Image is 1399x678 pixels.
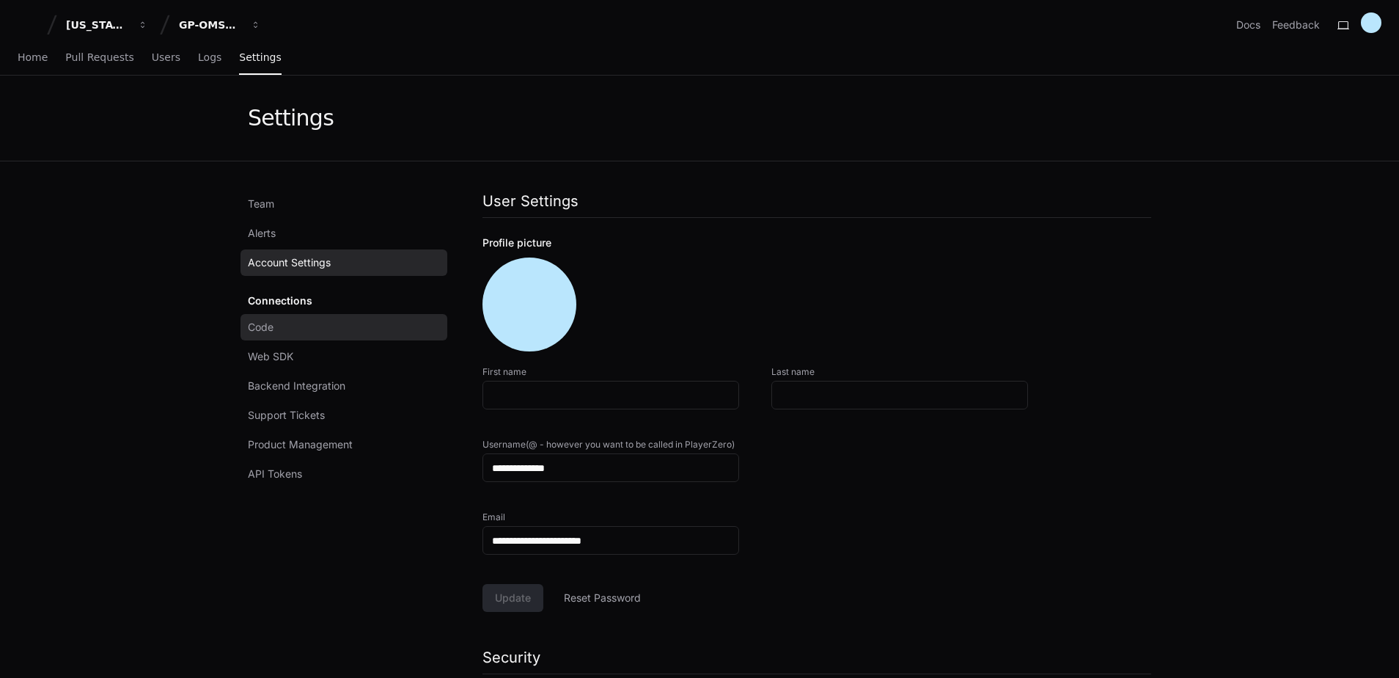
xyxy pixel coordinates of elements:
[18,41,48,75] a: Home
[152,53,180,62] span: Users
[248,226,276,241] span: Alerts
[239,53,281,62] span: Settings
[248,320,273,335] span: Code
[248,408,325,423] span: Support Tickets
[771,366,1053,378] label: Last name
[240,314,447,340] a: Code
[248,105,334,131] div: Settings
[482,647,1151,668] h1: Security
[173,12,267,38] button: GP-OMSFMK
[240,220,447,247] a: Alerts
[65,41,133,75] a: Pull Requests
[248,437,353,452] span: Product Management
[240,343,447,370] a: Web SDK
[248,379,345,393] span: Backend Integration
[482,191,579,211] h1: User Settings
[526,439,735,450] span: (@ - however you want to be called in PlayerZero)
[248,349,293,364] span: Web SDK
[18,53,48,62] span: Home
[240,431,447,458] a: Product Management
[543,584,661,612] button: Reset Password
[179,18,242,32] div: GP-OMSFMK
[482,439,764,451] label: Username
[239,41,281,75] a: Settings
[1236,18,1260,32] a: Docs
[482,366,764,378] label: First name
[248,255,331,270] span: Account Settings
[65,53,133,62] span: Pull Requests
[198,53,221,62] span: Logs
[248,197,274,211] span: Team
[482,511,764,523] label: Email
[482,236,1151,250] div: Profile picture
[66,18,129,32] div: [US_STATE] Pacific
[240,402,447,429] a: Support Tickets
[60,12,154,38] button: [US_STATE] Pacific
[152,41,180,75] a: Users
[248,467,302,481] span: API Tokens
[198,41,221,75] a: Logs
[240,373,447,399] a: Backend Integration
[1272,18,1320,32] button: Feedback
[240,191,447,217] a: Team
[240,249,447,276] a: Account Settings
[556,591,648,605] span: Reset Password
[240,461,447,487] a: API Tokens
